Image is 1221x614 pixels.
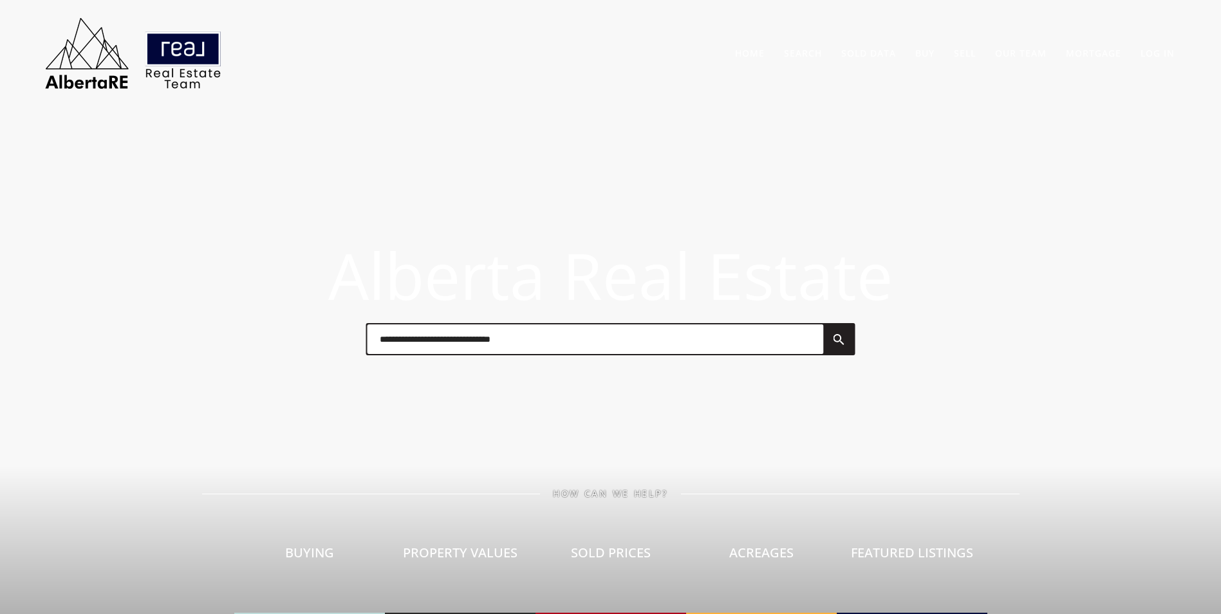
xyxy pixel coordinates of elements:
[686,499,837,614] a: Acreages
[841,47,896,59] a: Sold Data
[837,499,987,614] a: Featured Listings
[729,544,794,561] span: Acreages
[784,47,822,59] a: Search
[995,47,1047,59] a: Our Team
[851,544,973,561] span: Featured Listings
[234,499,385,614] a: Buying
[285,544,334,561] span: Buying
[571,544,651,561] span: Sold Prices
[37,13,230,93] img: AlbertaRE Real Estate Team | Real Broker
[1141,47,1175,59] a: Log In
[536,499,686,614] a: Sold Prices
[735,47,765,59] a: Home
[403,544,517,561] span: Property Values
[954,47,976,59] a: Sell
[385,499,536,614] a: Property Values
[1066,47,1121,59] a: Mortgage
[915,47,935,59] a: Buy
